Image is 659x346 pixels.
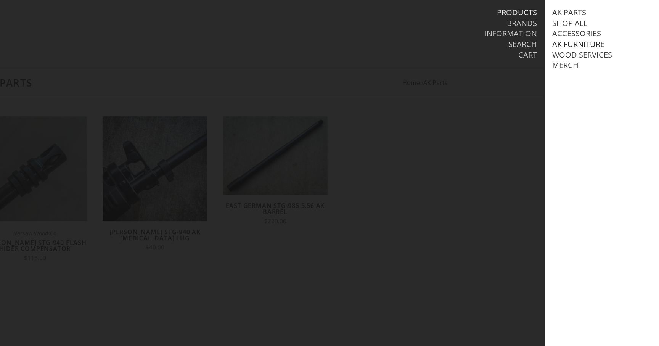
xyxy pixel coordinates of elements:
[508,39,537,49] a: Search
[484,29,537,39] a: Information
[507,18,537,28] a: Brands
[497,8,537,18] a: Products
[552,18,587,28] a: Shop All
[552,29,601,39] a: Accessories
[552,39,604,49] a: AK Furniture
[552,50,612,60] a: Wood Services
[552,8,586,18] a: AK Parts
[518,50,537,60] a: Cart
[552,60,579,70] a: Merch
